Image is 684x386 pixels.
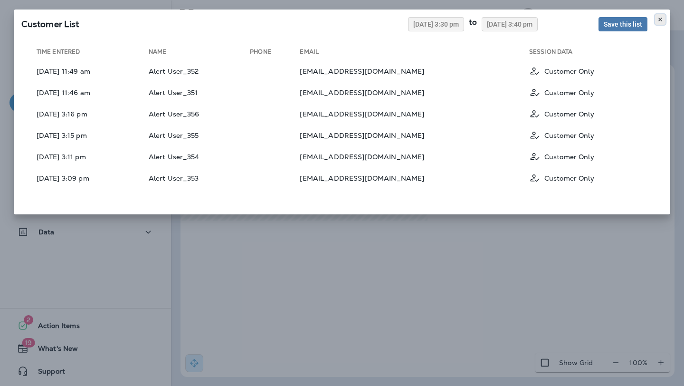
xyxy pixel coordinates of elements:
span: Save this list [604,21,642,28]
div: Customer Only [529,87,647,98]
th: Phone [250,48,300,59]
div: Customer Only [529,129,647,141]
div: Customer Only [529,151,647,163]
td: Alert User_355 [149,125,250,145]
div: to [464,17,482,31]
td: [EMAIL_ADDRESS][DOMAIN_NAME] [300,168,529,188]
p: Customer Only [544,89,594,96]
td: [EMAIL_ADDRESS][DOMAIN_NAME] [300,125,529,145]
td: [DATE] 3:16 pm [29,104,149,124]
div: Customer Only [529,172,647,184]
td: [DATE] 3:15 pm [29,125,149,145]
td: [DATE] 11:49 am [29,61,149,81]
td: Alert User_351 [149,83,250,102]
td: [DATE] 11:46 am [29,83,149,102]
td: Alert User_356 [149,104,250,124]
button: [DATE] 3:30 pm [408,17,464,31]
button: Save this list [598,17,647,31]
th: Time Entered [29,48,149,59]
p: Customer Only [544,132,594,139]
td: [EMAIL_ADDRESS][DOMAIN_NAME] [300,147,529,166]
p: Customer Only [544,153,594,161]
div: Customer Only [529,65,647,77]
th: Name [149,48,250,59]
td: Alert User_354 [149,147,250,166]
span: [DATE] 3:40 pm [487,21,532,28]
span: SQL [21,19,79,29]
th: Email [300,48,529,59]
td: [DATE] 3:11 pm [29,147,149,166]
p: Customer Only [544,68,594,75]
span: [DATE] 3:30 pm [413,21,459,28]
th: Session Data [529,48,655,59]
td: Alert User_353 [149,168,250,188]
p: Customer Only [544,174,594,182]
button: [DATE] 3:40 pm [482,17,538,31]
td: [EMAIL_ADDRESS][DOMAIN_NAME] [300,83,529,102]
td: [EMAIL_ADDRESS][DOMAIN_NAME] [300,61,529,81]
p: Customer Only [544,110,594,118]
td: [EMAIL_ADDRESS][DOMAIN_NAME] [300,104,529,124]
td: Alert User_352 [149,61,250,81]
td: [DATE] 3:09 pm [29,168,149,188]
div: Customer Only [529,108,647,120]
